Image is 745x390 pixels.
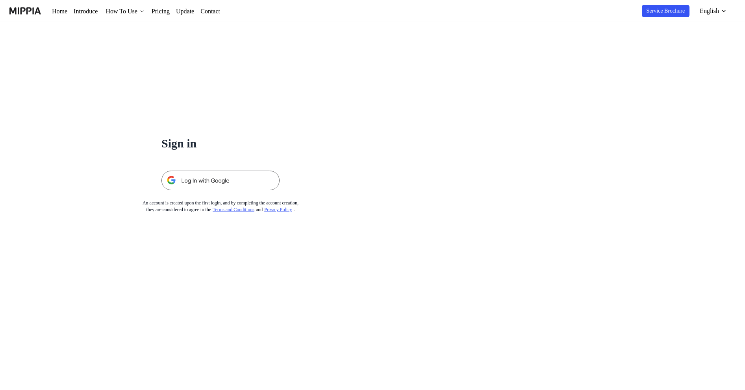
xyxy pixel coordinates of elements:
a: Privacy Policy [274,207,304,212]
button: English [693,3,732,19]
a: Pricing [161,7,180,16]
img: 구글 로그인 버튼 [161,171,280,190]
div: How To Use [110,7,148,16]
button: Service Brochure [636,5,689,17]
button: How To Use [110,7,154,16]
a: Update [187,7,208,16]
a: Contact [214,7,238,16]
a: Home [52,7,69,16]
div: English [697,6,721,16]
a: Introduce [75,7,104,16]
a: Terms and Conditions [213,207,262,212]
h1: Sign in [161,135,280,152]
div: An account is created upon the first login, and by completing the account creation, they are cons... [130,200,312,213]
